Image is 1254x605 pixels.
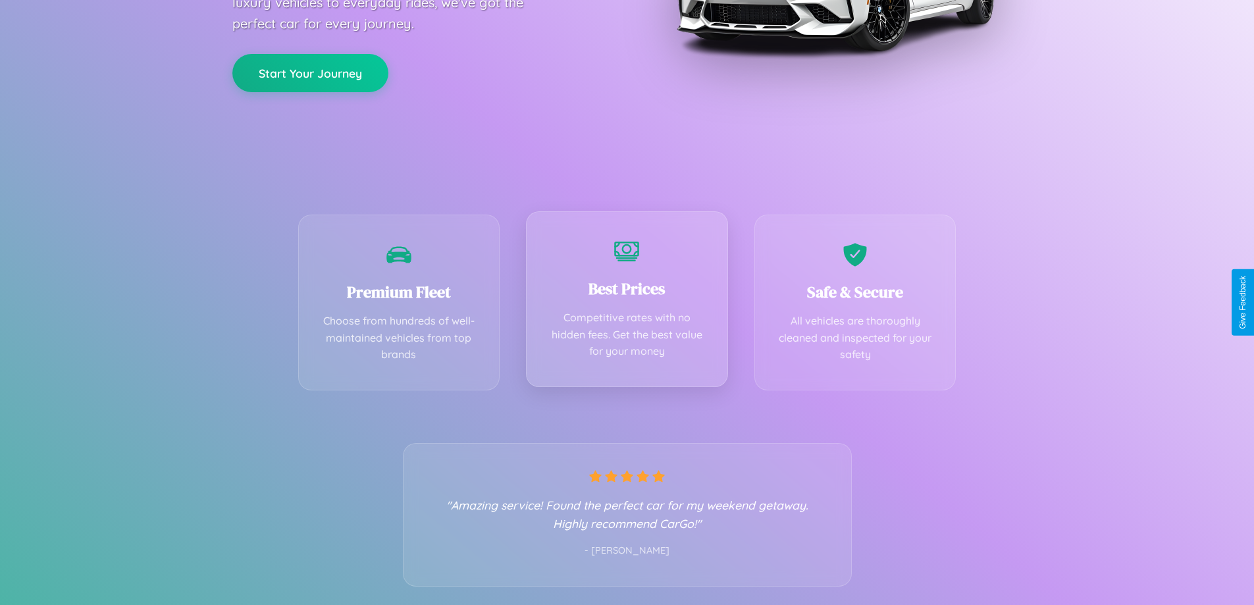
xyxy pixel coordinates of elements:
p: Competitive rates with no hidden fees. Get the best value for your money [546,309,708,360]
h3: Best Prices [546,278,708,300]
button: Start Your Journey [232,54,388,92]
div: Give Feedback [1238,276,1247,329]
p: - [PERSON_NAME] [430,542,825,560]
h3: Premium Fleet [319,281,480,303]
p: All vehicles are thoroughly cleaned and inspected for your safety [775,313,936,363]
h3: Safe & Secure [775,281,936,303]
p: "Amazing service! Found the perfect car for my weekend getaway. Highly recommend CarGo!" [430,496,825,533]
p: Choose from hundreds of well-maintained vehicles from top brands [319,313,480,363]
